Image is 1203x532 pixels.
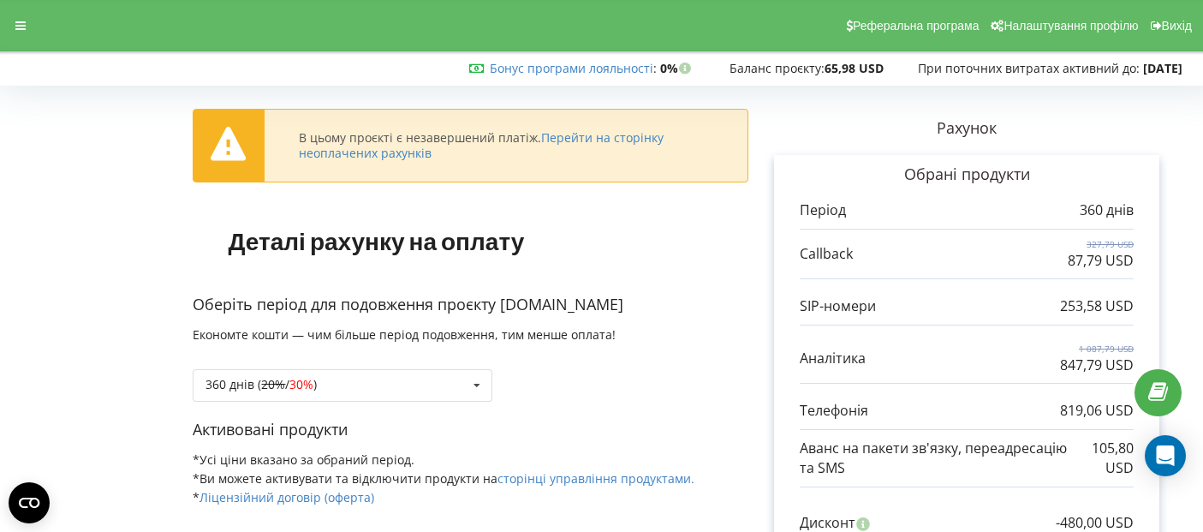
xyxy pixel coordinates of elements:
p: 847,79 USD [1060,356,1134,375]
p: Рахунок [748,117,1185,140]
span: : [490,60,657,76]
p: Телефонія [800,401,868,421]
s: 20% [261,376,285,392]
a: Перейти на сторінку неоплачених рахунків [299,129,664,161]
p: Аналітика [800,349,866,368]
div: В цьому проєкті є незавершений платіж. [299,130,713,161]
p: 360 днів [1080,200,1134,220]
p: Обрані продукти [800,164,1134,186]
h1: Деталі рахунку на оплату [193,200,559,282]
span: Баланс проєкту: [730,60,825,76]
p: SIP-номери [800,296,876,316]
span: *Ви можете активувати та відключити продукти на [193,470,694,487]
span: Економте кошти — чим більше період подовження, тим менше оплата! [193,326,616,343]
strong: [DATE] [1143,60,1182,76]
p: 87,79 USD [1068,251,1134,271]
p: Період [800,200,846,220]
p: 105,80 USD [1070,439,1134,478]
div: 360 днів ( / ) [205,379,317,391]
p: Аванс на пакети зв'язку, переадресацію та SMS [800,439,1070,478]
button: Open CMP widget [9,482,50,523]
span: Вихід [1162,19,1192,33]
a: Ліцензійний договір (оферта) [200,489,374,505]
p: 327,79 USD [1068,238,1134,250]
span: Налаштування профілю [1003,19,1138,33]
span: Реферальна програма [853,19,980,33]
p: Оберіть період для подовження проєкту [DOMAIN_NAME] [193,294,748,316]
span: При поточних витратах активний до: [918,60,1140,76]
div: Open Intercom Messenger [1145,435,1186,476]
strong: 0% [660,60,695,76]
p: Активовані продукти [193,419,748,441]
a: сторінці управління продуктами. [497,470,694,487]
p: 253,58 USD [1060,296,1134,316]
strong: 65,98 USD [825,60,884,76]
span: 30% [289,376,313,392]
p: Callback [800,244,853,264]
p: 819,06 USD [1060,401,1134,421]
p: 1 087,79 USD [1060,343,1134,355]
span: *Усі ціни вказано за обраний період. [193,451,414,468]
a: Бонус програми лояльності [490,60,653,76]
